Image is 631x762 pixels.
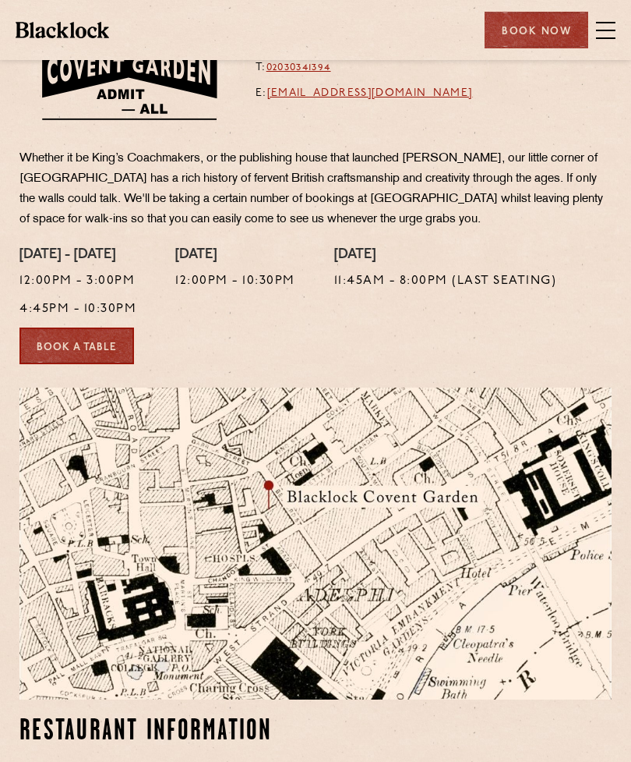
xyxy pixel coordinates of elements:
p: 12:00pm - 3:00pm [19,271,136,292]
a: 02030341394 [266,62,331,73]
p: T: [256,59,473,77]
img: svg%3E [538,419,631,731]
h4: [DATE] - [DATE] [19,247,136,264]
h4: [DATE] [175,247,295,264]
p: 4:45pm - 10:30pm [19,299,136,320]
img: BL_Textured_Logo-footer-cropped.svg [16,22,109,37]
div: Book Now [485,12,588,48]
a: [EMAIL_ADDRESS][DOMAIN_NAME] [267,87,473,99]
p: 11:45am - 8:00pm (Last Seating) [334,271,557,292]
h2: Restaurant information [19,717,375,748]
h4: [DATE] [334,247,557,264]
p: E: [256,85,473,103]
p: Whether it be King’s Coachmakers, or the publishing house that launched [PERSON_NAME], our little... [19,149,612,230]
p: 12:00pm - 10:30pm [175,271,295,292]
a: Book a Table [19,328,134,364]
img: BLA_1470_CoventGarden_Website_Solid.svg [19,16,236,133]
